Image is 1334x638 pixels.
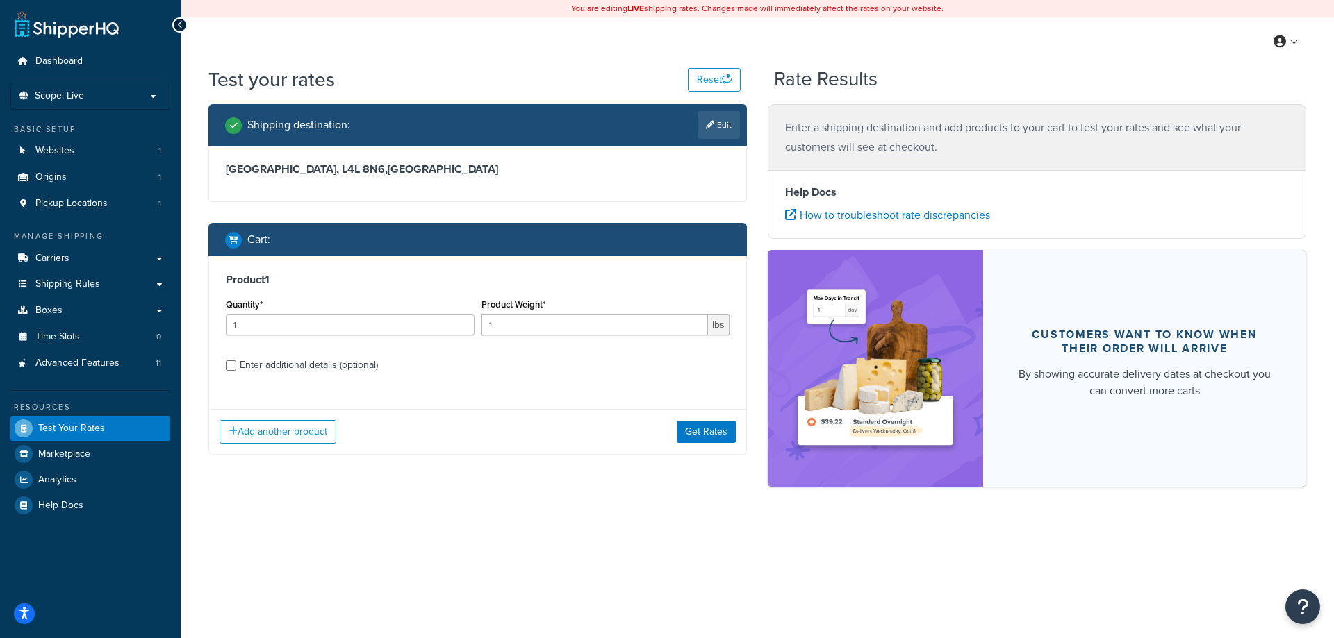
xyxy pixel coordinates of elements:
[35,253,69,265] span: Carriers
[10,165,170,190] a: Origins1
[10,165,170,190] li: Origins
[1285,589,1320,624] button: Open Resource Center
[10,124,170,135] div: Basic Setup
[688,68,741,92] button: Reset
[35,358,120,369] span: Advanced Features
[38,474,76,486] span: Analytics
[10,138,170,164] li: Websites
[1016,366,1273,399] div: By showing accurate delivery dates at checkout you can convert more carts
[481,314,709,335] input: 0.00
[208,66,335,93] h1: Test your rates
[10,401,170,413] div: Resources
[10,246,170,271] a: Carriers
[38,448,90,460] span: Marketplace
[789,271,962,466] img: feature-image-ddt-36eae7f7280da8017bfb280eaccd9c446f90b1fe08728e4019434db127062ab4.png
[10,493,170,518] a: Help Docs
[481,299,545,310] label: Product Weight*
[10,442,170,467] a: Marketplace
[677,421,736,443] button: Get Rates
[156,331,161,343] span: 0
[226,314,475,335] input: 0
[10,351,170,376] a: Advanced Features11
[158,198,161,210] span: 1
[226,162,730,176] h3: [GEOGRAPHIC_DATA], L4L 8N6 , [GEOGRAPHIC_DATA]
[10,230,170,242] div: Manage Shipping
[708,314,730,335] span: lbs
[10,416,170,441] a: Test Your Rates
[627,2,644,15] b: LIVE
[785,184,1289,201] h4: Help Docs
[785,118,1289,157] p: Enter a shipping destination and add products to your cart to test your rates and see what your c...
[10,467,170,492] a: Analytics
[10,191,170,217] a: Pickup Locations1
[35,56,83,67] span: Dashboard
[774,69,878,90] h2: Rate Results
[158,145,161,157] span: 1
[247,233,270,246] h2: Cart :
[10,298,170,324] a: Boxes
[38,423,105,435] span: Test Your Rates
[35,90,84,102] span: Scope: Live
[10,138,170,164] a: Websites1
[38,500,83,512] span: Help Docs
[35,198,108,210] span: Pickup Locations
[220,420,336,444] button: Add another product
[35,305,63,317] span: Boxes
[35,145,74,157] span: Websites
[240,355,378,375] div: Enter additional details (optional)
[10,324,170,350] a: Time Slots0
[10,191,170,217] li: Pickup Locations
[10,351,170,376] li: Advanced Features
[785,207,990,223] a: How to troubleshoot rate discrepancies
[10,324,170,350] li: Time Slots
[158,171,161,183] span: 1
[226,299,263,310] label: Quantity*
[226,360,236,371] input: Enter additional details (optional)
[156,358,161,369] span: 11
[1016,328,1273,355] div: Customers want to know when their order will arrive
[10,271,170,297] a: Shipping Rules
[35,331,80,343] span: Time Slots
[247,119,350,131] h2: Shipping destination :
[35,171,67,183] span: Origins
[226,273,730,287] h3: Product 1
[35,278,100,290] span: Shipping Rules
[10,49,170,74] a: Dashboard
[698,111,740,139] a: Edit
